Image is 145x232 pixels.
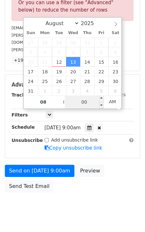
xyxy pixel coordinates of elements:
[108,57,123,67] span: August 16, 2025
[45,145,102,151] a: Copy unsubscribe link
[108,47,123,57] span: August 9, 2025
[52,86,66,96] span: September 2, 2025
[104,95,121,108] span: Click to toggle
[79,20,102,26] input: Year
[66,57,80,67] span: August 13, 2025
[80,57,94,67] span: August 14, 2025
[24,57,38,67] span: August 10, 2025
[80,76,94,86] span: August 28, 2025
[5,180,54,192] a: Send Test Email
[12,25,83,30] small: [EMAIL_ADDRESS][DOMAIN_NAME]
[80,67,94,76] span: August 21, 2025
[80,38,94,47] span: July 31, 2025
[65,96,104,108] input: Minute
[100,91,125,98] label: UTM Codes
[63,95,65,108] span: :
[24,31,38,35] span: Sun
[94,47,108,57] span: August 8, 2025
[12,56,41,64] a: +194 more
[66,31,80,35] span: Wed
[108,67,123,76] span: August 23, 2025
[80,47,94,57] span: August 7, 2025
[94,57,108,67] span: August 15, 2025
[38,31,52,35] span: Mon
[66,38,80,47] span: July 30, 2025
[66,76,80,86] span: August 27, 2025
[52,31,66,35] span: Tue
[38,76,52,86] span: August 25, 2025
[38,67,52,76] span: August 18, 2025
[12,81,133,88] h5: Advanced
[52,57,66,67] span: August 12, 2025
[66,86,80,96] span: September 3, 2025
[94,86,108,96] span: September 5, 2025
[52,76,66,86] span: August 26, 2025
[66,47,80,57] span: August 6, 2025
[76,165,104,177] a: Preview
[94,38,108,47] span: August 1, 2025
[108,31,123,35] span: Sat
[24,76,38,86] span: August 24, 2025
[113,201,145,232] iframe: Chat Widget
[94,67,108,76] span: August 22, 2025
[108,86,123,96] span: September 6, 2025
[80,31,94,35] span: Thu
[12,92,33,97] strong: Tracking
[24,47,38,57] span: August 3, 2025
[94,31,108,35] span: Fri
[24,96,63,108] input: Hour
[12,112,28,117] strong: Filters
[52,67,66,76] span: August 19, 2025
[12,138,43,143] strong: Unsubscribe
[24,86,38,96] span: August 31, 2025
[24,38,38,47] span: July 27, 2025
[108,38,123,47] span: August 2, 2025
[12,47,117,52] small: [PERSON_NAME][EMAIL_ADDRESS][DOMAIN_NAME]
[45,125,81,131] span: [DATE] 9:00am
[52,47,66,57] span: August 5, 2025
[38,38,52,47] span: July 28, 2025
[80,86,94,96] span: September 4, 2025
[38,86,52,96] span: September 1, 2025
[108,76,123,86] span: August 30, 2025
[52,38,66,47] span: July 29, 2025
[12,33,117,45] small: [PERSON_NAME][EMAIL_ADDRESS][PERSON_NAME][DOMAIN_NAME]
[12,125,35,130] strong: Schedule
[5,165,74,177] a: Send on [DATE] 9:00am
[94,76,108,86] span: August 29, 2025
[66,67,80,76] span: August 20, 2025
[51,137,98,144] label: Add unsubscribe link
[38,47,52,57] span: August 4, 2025
[38,57,52,67] span: August 11, 2025
[24,67,38,76] span: August 17, 2025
